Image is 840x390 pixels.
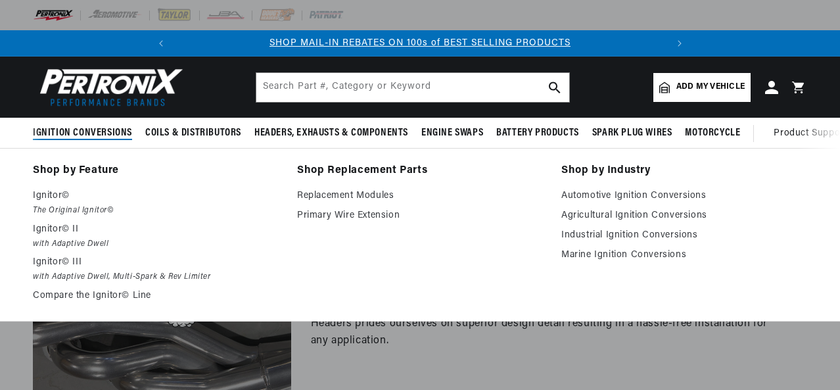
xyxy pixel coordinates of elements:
[248,118,415,149] summary: Headers, Exhausts & Components
[269,38,571,48] a: SHOP MAIL-IN REBATES ON 100s of BEST SELLING PRODUCTS
[148,30,174,57] button: Translation missing: en.sections.announcements.previous_announcement
[297,162,543,180] a: Shop Replacement Parts
[33,126,132,140] span: Ignition Conversions
[653,73,751,102] a: Add my vehicle
[33,118,139,149] summary: Ignition Conversions
[676,81,745,93] span: Add my vehicle
[256,73,569,102] input: Search Part #, Category or Keyword
[33,64,184,110] img: Pertronix
[33,270,279,284] em: with Adaptive Dwell, Multi-Spark & Rev Limiter
[666,30,693,57] button: Translation missing: en.sections.announcements.next_announcement
[33,288,279,304] a: Compare the Ignitor© Line
[33,222,279,251] a: Ignitor© II with Adaptive Dwell
[415,118,490,149] summary: Engine Swaps
[33,188,279,204] p: Ignitor©
[496,126,579,140] span: Battery Products
[33,188,279,218] a: Ignitor© The Original Ignitor©
[33,222,279,237] p: Ignitor© II
[297,208,543,224] a: Primary Wire Extension
[174,36,666,51] div: Announcement
[297,188,543,204] a: Replacement Modules
[561,188,807,204] a: Automotive Ignition Conversions
[678,118,747,149] summary: Motorcycle
[561,247,807,263] a: Marine Ignition Conversions
[421,126,483,140] span: Engine Swaps
[33,255,279,270] p: Ignitor© III
[586,118,679,149] summary: Spark Plug Wires
[685,126,740,140] span: Motorcycle
[33,237,279,251] em: with Adaptive Dwell
[561,208,807,224] a: Agricultural Ignition Conversions
[561,162,807,180] a: Shop by Industry
[540,73,569,102] button: search button
[33,162,279,180] a: Shop by Feature
[561,228,807,243] a: Industrial Ignition Conversions
[139,118,248,149] summary: Coils & Distributors
[592,126,672,140] span: Spark Plug Wires
[174,36,666,51] div: 1 of 2
[490,118,586,149] summary: Battery Products
[145,126,241,140] span: Coils & Distributors
[33,255,279,284] a: Ignitor© III with Adaptive Dwell, Multi-Spark & Rev Limiter
[254,126,408,140] span: Headers, Exhausts & Components
[33,204,279,218] em: The Original Ignitor©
